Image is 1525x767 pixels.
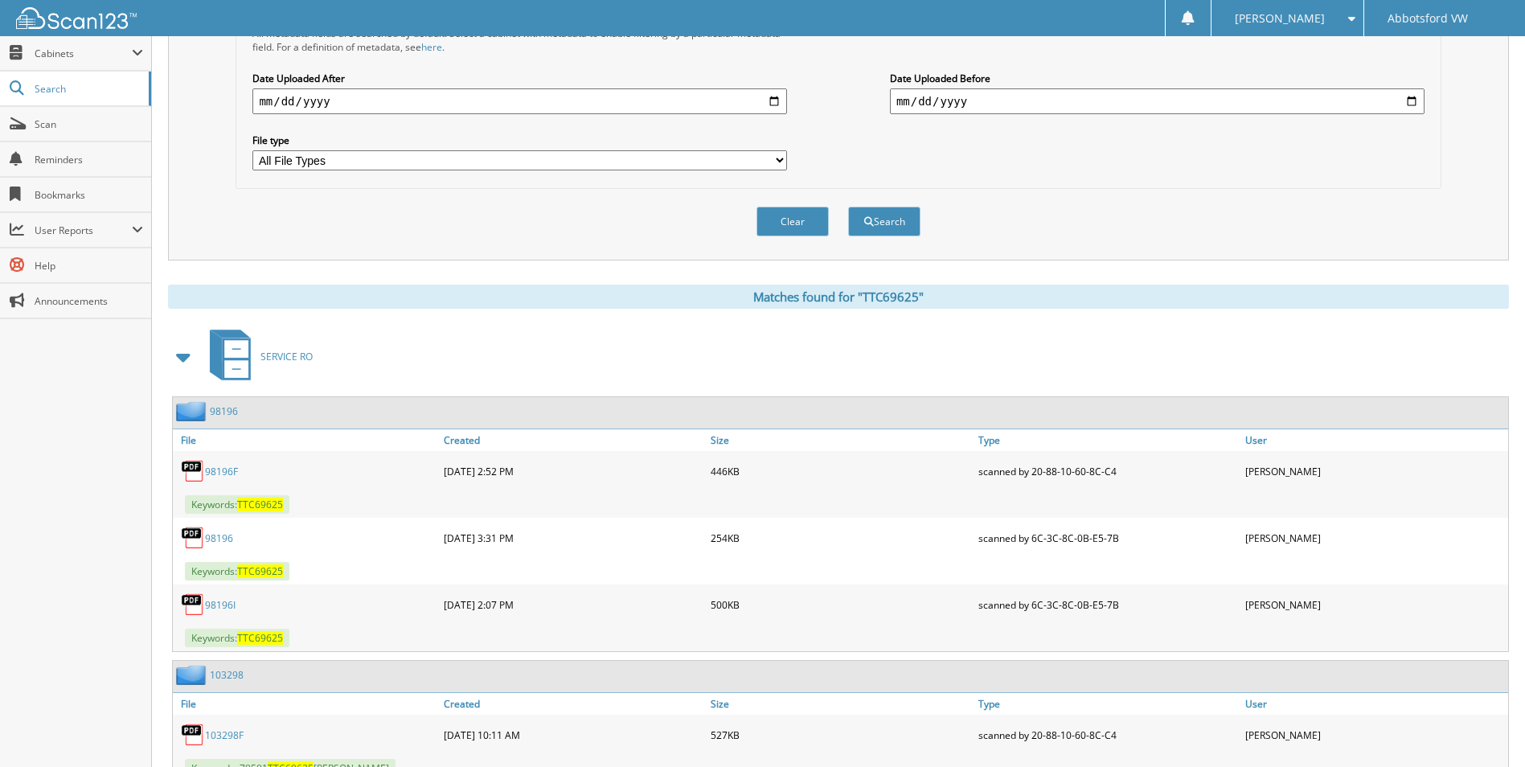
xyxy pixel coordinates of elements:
span: SERVICE RO [260,350,313,363]
span: TTC69625 [237,564,283,578]
a: 98196 [205,531,233,545]
div: [DATE] 2:52 PM [440,455,707,487]
img: folder2.png [176,401,210,421]
button: Search [848,207,920,236]
div: 500KB [707,589,974,621]
div: [DATE] 2:07 PM [440,589,707,621]
a: Size [707,693,974,715]
img: scan123-logo-white.svg [16,7,137,29]
a: User [1241,693,1508,715]
div: All metadata fields are searched by default. Select a cabinet with metadata to enable filtering b... [252,27,787,54]
a: 103298F [205,728,244,742]
a: 98196I [205,598,236,612]
span: Scan [35,117,143,131]
div: scanned by 20-88-10-60-8C-C4 [974,455,1241,487]
a: SERVICE RO [200,325,313,388]
div: [DATE] 3:31 PM [440,522,707,554]
label: Date Uploaded Before [890,72,1425,85]
div: scanned by 6C-3C-8C-0B-E5-7B [974,589,1241,621]
span: TTC69625 [237,631,283,645]
img: PDF.png [181,526,205,550]
a: User [1241,429,1508,451]
img: PDF.png [181,459,205,483]
span: Reminders [35,153,143,166]
div: Matches found for "TTC69625" [168,285,1509,309]
div: scanned by 20-88-10-60-8C-C4 [974,719,1241,751]
label: Date Uploaded After [252,72,787,85]
div: [PERSON_NAME] [1241,522,1508,554]
a: Created [440,429,707,451]
img: PDF.png [181,593,205,617]
span: Keywords: [185,562,289,580]
img: PDF.png [181,723,205,747]
span: Announcements [35,294,143,308]
div: [PERSON_NAME] [1241,589,1508,621]
div: [PERSON_NAME] [1241,455,1508,487]
span: TTC69625 [237,498,283,511]
button: Clear [756,207,829,236]
span: Keywords: [185,629,289,647]
a: File [173,429,440,451]
a: Created [440,693,707,715]
label: File type [252,133,787,147]
div: [DATE] 10:11 AM [440,719,707,751]
input: start [252,88,787,114]
a: here [421,40,442,54]
a: 103298 [210,668,244,682]
span: [PERSON_NAME] [1235,14,1325,23]
div: scanned by 6C-3C-8C-0B-E5-7B [974,522,1241,554]
a: Size [707,429,974,451]
span: User Reports [35,224,132,237]
input: end [890,88,1425,114]
span: Cabinets [35,47,132,60]
a: 98196F [205,465,238,478]
a: 98196 [210,404,238,418]
span: Abbotsford VW [1388,14,1468,23]
img: folder2.png [176,665,210,685]
div: 446KB [707,455,974,487]
div: 254KB [707,522,974,554]
span: Bookmarks [35,188,143,202]
a: File [173,693,440,715]
div: [PERSON_NAME] [1241,719,1508,751]
span: Help [35,259,143,273]
a: Type [974,693,1241,715]
span: Search [35,82,141,96]
div: 527KB [707,719,974,751]
span: Keywords: [185,495,289,514]
a: Type [974,429,1241,451]
iframe: Chat Widget [1445,690,1525,767]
